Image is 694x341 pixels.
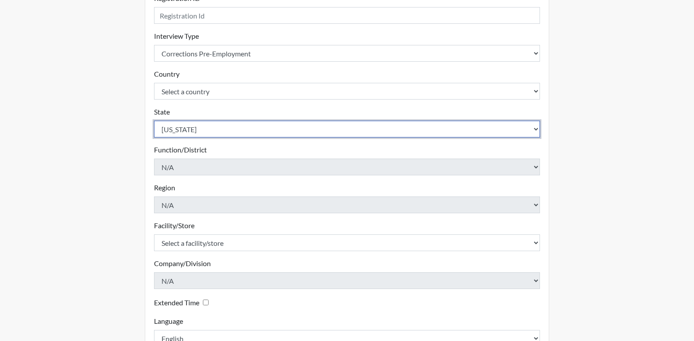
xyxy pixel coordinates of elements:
[154,258,211,269] label: Company/Division
[154,107,170,117] label: State
[154,7,540,24] input: Insert a Registration ID, which needs to be a unique alphanumeric value for each interviewee
[154,182,175,193] label: Region
[154,296,212,309] div: Checking this box will provide the interviewee with an accomodation of extra time to answer each ...
[154,145,207,155] label: Function/District
[154,316,183,326] label: Language
[154,220,195,231] label: Facility/Store
[154,69,180,79] label: Country
[154,31,199,41] label: Interview Type
[154,297,199,308] label: Extended Time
